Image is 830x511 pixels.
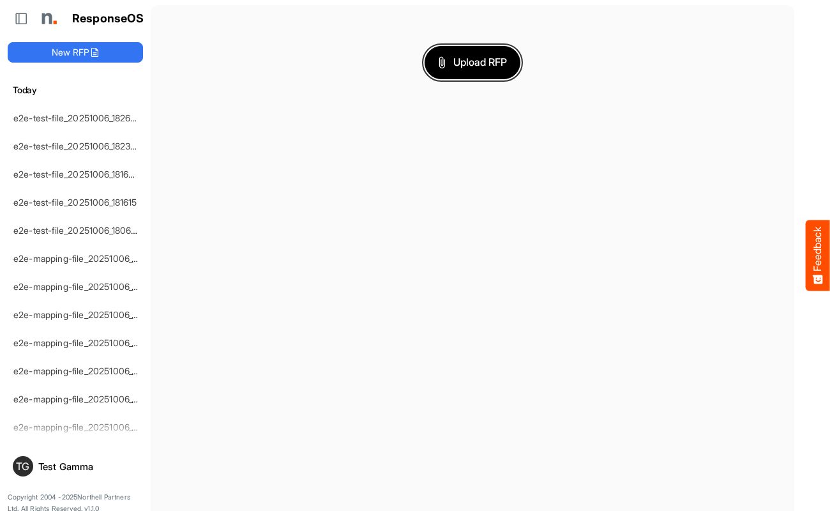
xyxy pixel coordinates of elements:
[8,83,143,97] h6: Today
[35,6,61,31] img: Northell
[13,393,160,404] a: e2e-mapping-file_20251006_152733
[13,141,141,151] a: e2e-test-file_20251006_182328
[438,54,507,71] span: Upload RFP
[13,365,160,376] a: e2e-mapping-file_20251006_152957
[38,462,138,471] div: Test Gamma
[425,46,520,79] button: Upload RFP
[72,12,144,26] h1: ResponseOS
[16,461,29,471] span: TG
[13,281,160,292] a: e2e-mapping-file_20251006_173858
[13,225,140,236] a: e2e-test-file_20251006_180610
[13,197,137,208] a: e2e-test-file_20251006_181615
[8,42,143,63] button: New RFP
[13,309,162,320] a: e2e-mapping-file_20251006_173800
[13,169,139,179] a: e2e-test-file_20251006_181635
[13,253,160,264] a: e2e-mapping-file_20251006_174140
[13,337,161,348] a: e2e-mapping-file_20251006_173506
[13,112,142,123] a: e2e-test-file_20251006_182602
[806,220,830,291] button: Feedback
